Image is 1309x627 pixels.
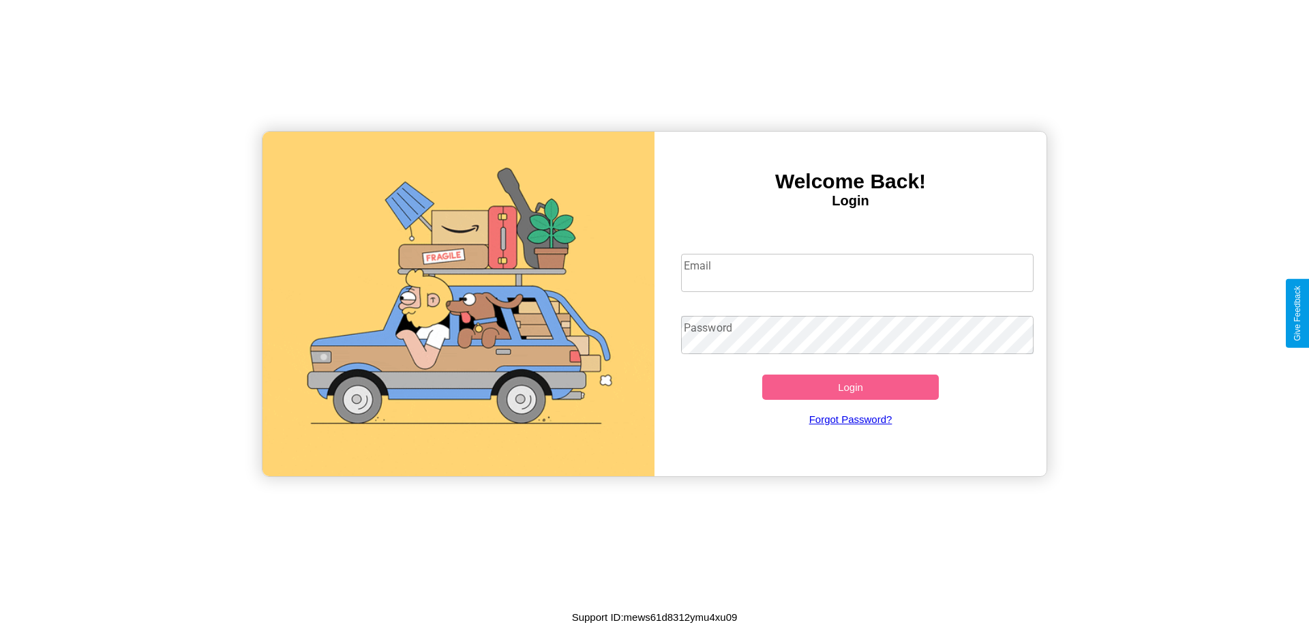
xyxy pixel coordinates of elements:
[262,132,654,476] img: gif
[654,193,1047,209] h4: Login
[1293,286,1302,341] div: Give Feedback
[674,400,1027,439] a: Forgot Password?
[762,375,939,400] button: Login
[654,170,1047,193] h3: Welcome Back!
[572,608,738,626] p: Support ID: mews61d8312ymu4xu09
